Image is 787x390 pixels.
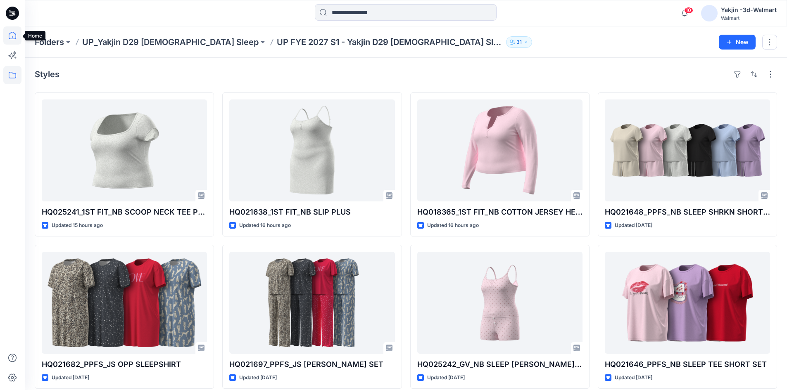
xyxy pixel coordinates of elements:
span: 10 [684,7,693,14]
p: HQ025242_GV_NB SLEEP [PERSON_NAME] SET [417,359,583,370]
button: 31 [506,36,532,48]
p: 31 [516,38,522,47]
p: Updated [DATE] [52,373,89,382]
a: HQ021697_PPFS_JS OPP PJ SET [229,252,395,354]
p: Updated [DATE] [427,373,465,382]
img: avatar [701,5,718,21]
p: Updated 15 hours ago [52,221,103,230]
a: HQ021646_PPFS_NB SLEEP TEE SHORT SET [605,252,770,354]
p: Updated [DATE] [615,221,652,230]
p: UP FYE 2027 S1 - Yakjin D29 [DEMOGRAPHIC_DATA] Sleepwear [277,36,503,48]
p: HQ018365_1ST FIT_NB COTTON JERSEY HENLEY TOP PLUS [417,206,583,218]
div: Yakjin -3d-Walmart [721,5,777,15]
div: Walmart [721,15,777,21]
a: HQ025241_1ST FIT_NB SCOOP NECK TEE PLUS [42,99,207,201]
a: HQ018365_1ST FIT_NB COTTON JERSEY HENLEY TOP PLUS [417,99,583,201]
p: Updated 16 hours ago [239,221,291,230]
a: HQ021682_PPFS_JS OPP SLEEPSHIRT [42,252,207,354]
p: Updated 16 hours ago [427,221,479,230]
button: New [719,35,756,50]
p: Updated [DATE] [239,373,277,382]
p: HQ021648_PPFS_NB SLEEP SHRKN SHORT SET [605,206,770,218]
p: HQ021697_PPFS_JS [PERSON_NAME] SET [229,359,395,370]
p: Updated [DATE] [615,373,652,382]
a: HQ021648_PPFS_NB SLEEP SHRKN SHORT SET [605,99,770,201]
a: UP_Yakjin D29 [DEMOGRAPHIC_DATA] Sleep [82,36,259,48]
p: HQ021638_1ST FIT_NB SLIP PLUS [229,206,395,218]
h4: Styles [35,69,59,79]
p: HQ021682_PPFS_JS OPP SLEEPSHIRT [42,359,207,370]
a: HQ021638_1ST FIT_NB SLIP PLUS [229,99,395,201]
a: HQ025242_GV_NB SLEEP CAMI BOXER SET [417,252,583,354]
p: HQ021646_PPFS_NB SLEEP TEE SHORT SET [605,359,770,370]
a: Folders [35,36,64,48]
p: HQ025241_1ST FIT_NB SCOOP NECK TEE PLUS [42,206,207,218]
